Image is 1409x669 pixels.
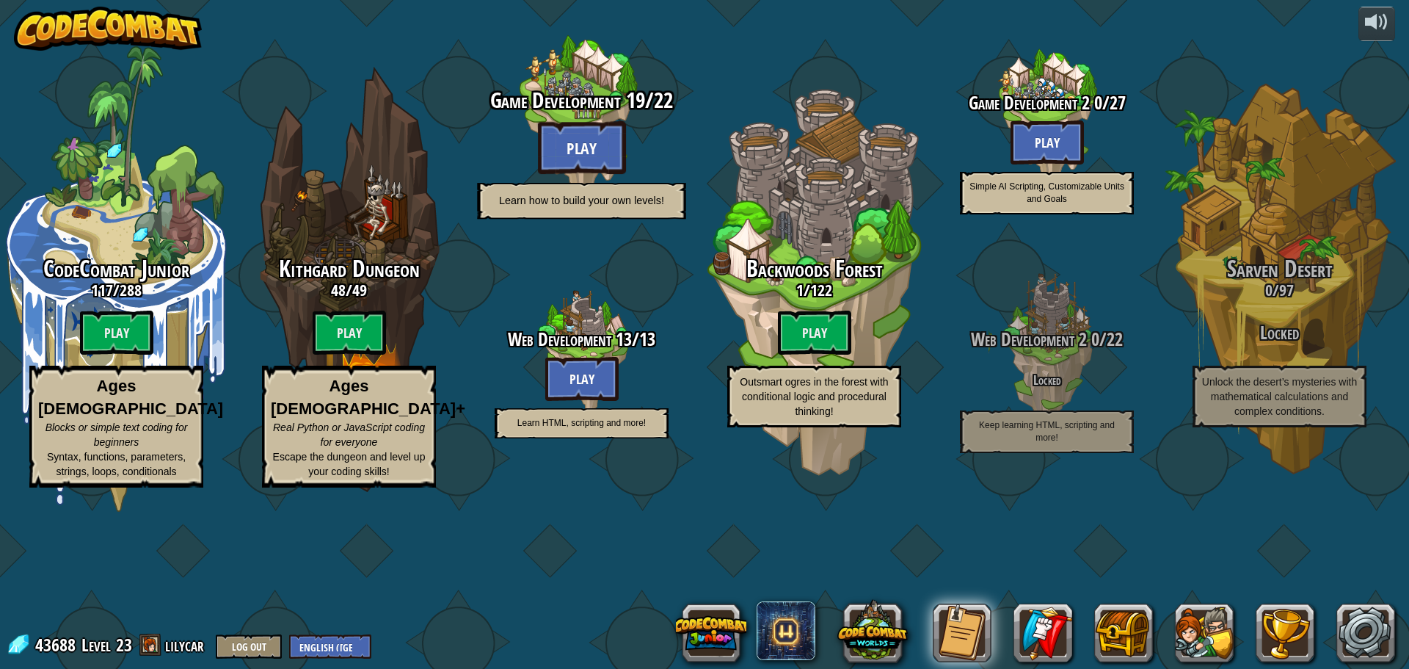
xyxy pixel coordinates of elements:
[517,418,646,428] span: Learn HTML, scripting and more!
[1163,281,1396,299] h3: /
[1358,7,1395,41] button: Adjust volume
[931,93,1163,113] h3: /
[1265,279,1273,301] span: 0
[465,330,698,350] h3: /
[545,357,619,401] button: Play
[969,181,1124,204] span: Simple AI Scripting, Customizable Units and Goals
[1087,327,1099,352] span: 0
[740,376,888,417] span: Outsmart ogres in the forest with conditional logic and procedural thinking!
[746,253,883,284] span: Backwoods Forest
[1110,90,1126,115] span: 27
[313,311,386,355] btn: Play
[698,46,931,512] div: Complete previous world to unlock
[45,422,188,448] span: Blocks or simple text coding for beginners
[698,281,931,299] h3: /
[14,7,202,51] img: CodeCombat - Learn how to code by playing a game
[91,279,113,301] span: 117
[1011,120,1084,164] button: Play
[1202,376,1357,417] span: Unlock the desert’s mysteries with mathematical calculations and complex conditions.
[654,85,673,115] span: 22
[120,279,142,301] span: 288
[931,373,1163,387] h4: Locked
[490,85,621,115] span: Game Development
[273,451,426,477] span: Escape the dungeon and level up your coding skills!
[81,633,111,657] span: Level
[47,451,186,477] span: Syntax, functions, parameters, strings, loops, conditionals
[271,377,465,418] strong: Ages [DEMOGRAPHIC_DATA]+
[1279,279,1294,301] span: 97
[778,311,851,355] btn: Play
[979,420,1115,443] span: Keep learning HTML, scripting and more!
[233,46,465,512] div: Complete previous world to unlock
[1090,90,1102,115] span: 0
[35,633,80,657] span: 43688
[508,327,611,352] span: Web Development
[931,330,1163,350] h3: /
[620,85,645,115] span: 19
[639,327,655,352] span: 13
[499,194,664,206] span: Learn how to build your own levels!
[538,121,626,174] button: Play
[796,279,804,301] span: 1
[43,253,189,284] span: CodeCombat Junior
[116,633,132,657] span: 23
[165,633,208,657] a: lilycar
[810,279,832,301] span: 122
[1163,323,1396,343] h3: Locked
[971,327,1087,352] span: Web Development 2
[279,253,420,284] span: Kithgard Dungeon
[331,279,346,301] span: 48
[273,422,425,448] span: Real Python or JavaScript coding for everyone
[1227,253,1333,284] span: Sarven Desert
[216,634,282,659] button: Log Out
[442,88,721,112] h3: /
[38,377,223,418] strong: Ages [DEMOGRAPHIC_DATA]
[1107,327,1123,352] span: 22
[465,236,698,469] div: Complete previous world to unlock
[233,281,465,299] h3: /
[969,90,1090,115] span: Game Development 2
[611,327,632,352] span: 13
[352,279,367,301] span: 49
[80,311,153,355] btn: Play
